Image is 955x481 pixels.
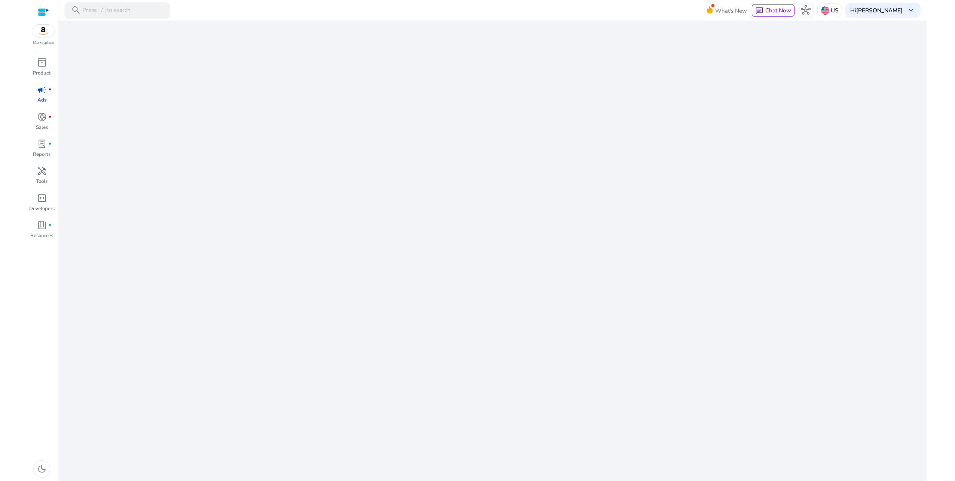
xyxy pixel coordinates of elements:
p: Tools [36,178,48,185]
span: fiber_manual_record [48,115,52,119]
a: book_4fiber_manual_recordResources [28,219,55,246]
p: US [831,4,838,17]
span: lab_profile [37,139,47,149]
span: Chat Now [765,6,791,14]
p: Reports [33,151,51,158]
span: dark_mode [37,464,47,474]
a: lab_profilefiber_manual_recordReports [28,137,55,164]
span: code_blocks [37,193,47,203]
a: inventory_2Product [28,56,55,83]
button: chatChat Now [752,4,794,17]
span: inventory_2 [37,58,47,67]
p: Press to search [82,6,131,15]
p: Marketplace [33,40,54,46]
img: us.svg [821,6,829,15]
a: handymanTools [28,164,55,191]
span: search [71,5,81,15]
p: Hi [850,7,903,13]
p: Resources [30,232,53,240]
span: donut_small [37,112,47,122]
p: Ads [37,97,46,104]
p: Product [33,70,51,77]
button: hub [798,2,814,19]
img: amazon.svg [32,25,55,37]
span: / [98,6,105,15]
span: handyman [37,166,47,176]
p: Developers [29,205,55,213]
span: fiber_manual_record [48,142,52,146]
span: keyboard_arrow_down [906,5,916,15]
a: campaignfiber_manual_recordAds [28,83,55,110]
p: Sales [36,124,48,131]
span: fiber_manual_record [48,224,52,227]
span: chat [755,7,763,15]
span: fiber_manual_record [48,88,52,91]
a: donut_smallfiber_manual_recordSales [28,111,55,137]
a: code_blocksDevelopers [28,192,55,219]
span: What's New [715,4,747,17]
b: [PERSON_NAME] [856,6,903,14]
span: campaign [37,85,47,95]
span: book_4 [37,220,47,230]
span: hub [801,5,811,15]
